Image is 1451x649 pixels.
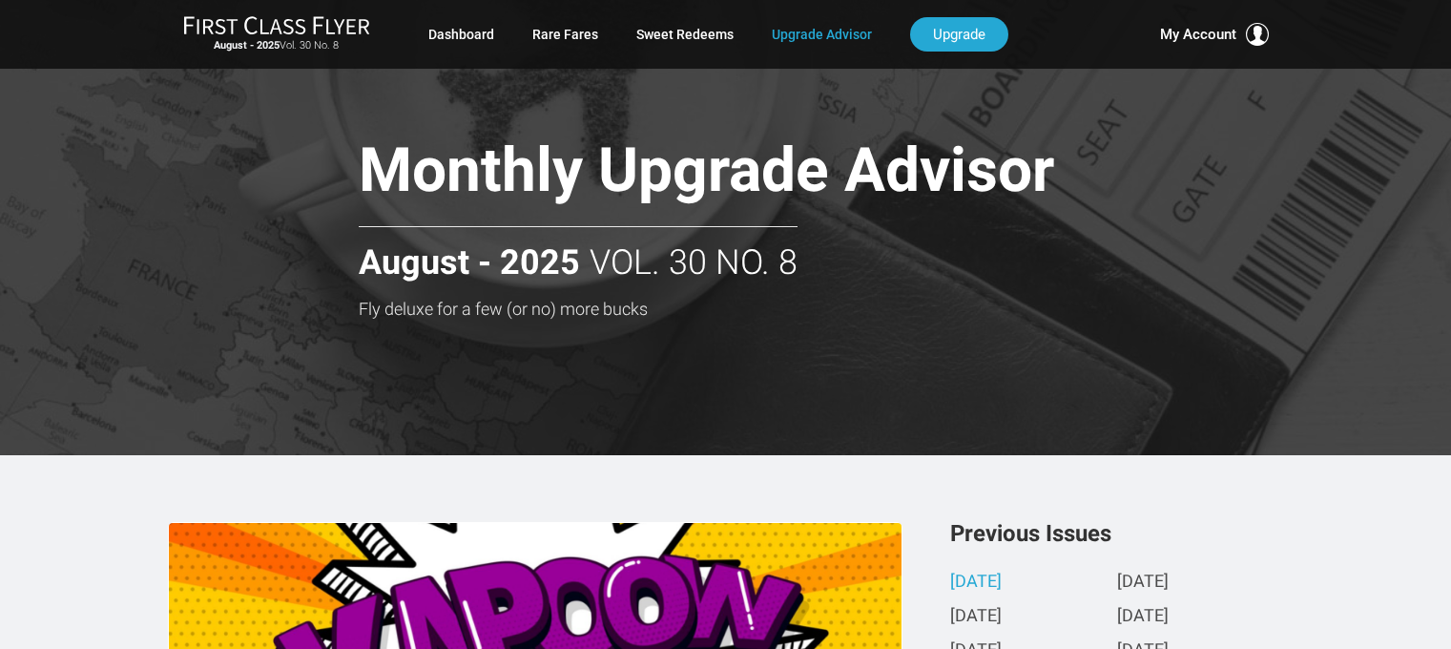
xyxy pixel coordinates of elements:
a: Dashboard [428,17,494,52]
a: Upgrade [910,17,1008,52]
strong: August - 2025 [214,39,280,52]
button: My Account [1160,23,1269,46]
a: Rare Fares [532,17,598,52]
img: First Class Flyer [183,15,370,35]
a: Sweet Redeems [636,17,734,52]
a: First Class FlyerAugust - 2025Vol. 30 No. 8 [183,15,370,53]
small: Vol. 30 No. 8 [183,39,370,52]
span: My Account [1160,23,1236,46]
a: [DATE] [950,607,1002,627]
a: [DATE] [1117,607,1169,627]
a: [DATE] [950,573,1002,593]
a: Upgrade Advisor [772,17,872,52]
h3: Previous Issues [950,522,1284,545]
a: [DATE] [1117,573,1169,593]
h1: Monthly Upgrade Advisor [359,137,1189,211]
h3: Fly deluxe for a few (or no) more bucks [359,300,1189,319]
strong: August - 2025 [359,244,580,283]
h2: Vol. 30 No. 8 [359,226,798,283]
